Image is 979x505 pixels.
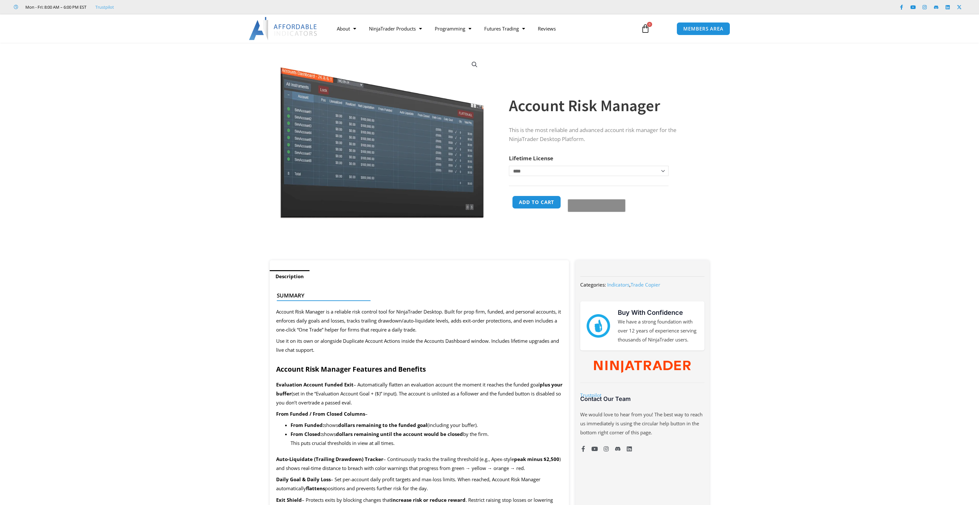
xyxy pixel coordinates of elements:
[249,17,318,40] img: LogoAI | Affordable Indicators – NinjaTrader
[330,21,634,36] nav: Menu
[383,456,514,462] span: – Continuously tracks the trailing threshold (e.g., Apex-style
[677,22,730,35] a: MEMBERS AREA
[478,21,531,36] a: Futures Trading
[276,365,563,374] h2: Account Risk Manager Features and Benefits
[580,395,704,403] h3: Contact Our Team
[95,3,114,11] a: Trustpilot
[587,314,610,337] img: mark thumbs good 43913 | Affordable Indicators – NinjaTrader
[607,281,660,288] span: ,
[631,281,660,288] a: Trade Copier
[324,422,338,428] span: shows
[514,456,559,462] b: peak minus $2,500
[276,338,559,353] span: Use it on its own or alongside Duplicate Account Actions inside the Accounts Dashboard window. In...
[531,21,562,36] a: Reviews
[509,155,553,162] label: Lifetime License
[276,497,302,503] b: Exit Shield
[270,270,310,283] a: Description
[276,308,561,333] span: Account Risk Manager is a reliable risk control tool for NinjaTrader Desktop. Built for prop firm...
[276,411,365,417] b: From Funded / From Closed Columns
[631,19,660,38] a: 0
[469,59,480,70] a: View full-screen image gallery
[276,381,354,388] b: Evaluation Account Funded Exit
[618,308,698,317] h3: Buy With Confidence
[276,476,331,483] b: Daily Goal & Daily Loss
[336,431,463,437] b: dollars remaining until the account would be closed
[509,94,696,117] h1: Account Risk Manager
[24,3,86,11] span: Mon - Fri: 8:00 AM – 6:00 PM EST
[322,431,336,437] span: shows
[568,199,625,212] button: Buy with GPay
[647,22,652,27] span: 0
[580,392,601,398] a: Trustpilot
[291,422,324,428] b: From Funded:
[291,440,395,446] span: This puts crucial thresholds in view at all times.
[580,281,606,288] span: Categories:
[580,410,704,437] p: We would love to hear from you! The best way to reach us immediately is using the circular help b...
[330,21,363,36] a: About
[463,431,489,437] span: by the firm.
[276,390,561,406] span: (set in the “Evaluation Account Goal + ($)” input). The account is unlisted as a follower and the...
[428,21,478,36] a: Programming
[306,485,325,492] b: flattens
[354,381,540,388] span: – Automatically flatten an evaluation account the moment it reaches the funded goal
[512,196,561,209] button: Add to cart
[391,497,466,503] b: increase risk or reduce reward
[363,21,428,36] a: NinjaTrader Products
[325,485,428,492] span: positions and prevents further risk for the day.
[683,26,723,31] span: MEMBERS AREA
[279,54,485,218] img: Screenshot 2024-08-26 15462845454 | Affordable Indicators – NinjaTrader
[594,361,691,373] img: NinjaTrader Wordmark color RGB | Affordable Indicators – NinjaTrader
[607,281,629,288] a: Indicators
[618,317,698,344] p: We have a strong foundation with over 12 years of experience serving thousands of NinjaTrader users.
[276,456,383,462] b: Auto-Liquidate (Trailing Drawdown) Tracker
[276,381,563,397] b: plus your buffer
[338,422,427,428] b: dollars remaining to the funded goal
[427,422,478,428] span: (including your buffer).
[276,476,540,492] span: – Set per-account daily profit targets and max-loss limits. When reached, Account Risk Manager au...
[509,126,696,144] p: This is the most reliable and advanced account risk manager for the NinjaTrader Desktop Platform.
[277,292,557,299] h4: Summary
[302,497,391,503] span: – Protects exits by blocking changes that
[291,431,322,437] b: From Closed:
[365,411,368,417] span: –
